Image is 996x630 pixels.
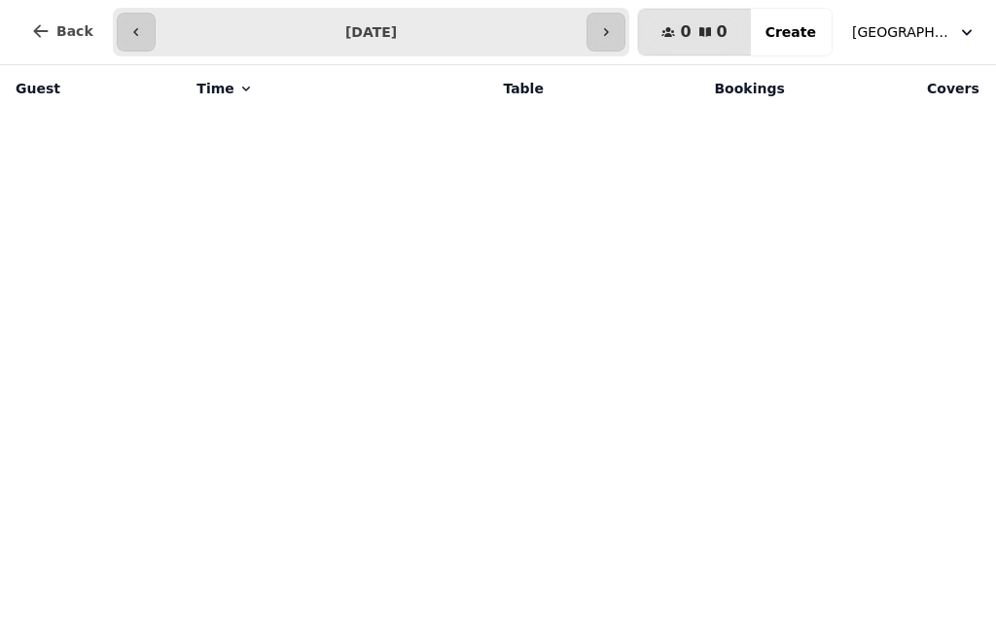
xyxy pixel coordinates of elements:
[765,25,816,39] span: Create
[56,24,93,38] span: Back
[840,15,988,50] button: [GEOGRAPHIC_DATA]
[391,65,555,112] th: Table
[680,24,691,40] span: 0
[638,9,750,55] button: 00
[196,79,233,98] span: Time
[852,22,949,42] span: [GEOGRAPHIC_DATA]
[797,65,991,112] th: Covers
[555,65,797,112] th: Bookings
[750,9,832,55] button: Create
[717,24,728,40] span: 0
[16,8,109,54] button: Back
[196,79,253,98] button: Time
